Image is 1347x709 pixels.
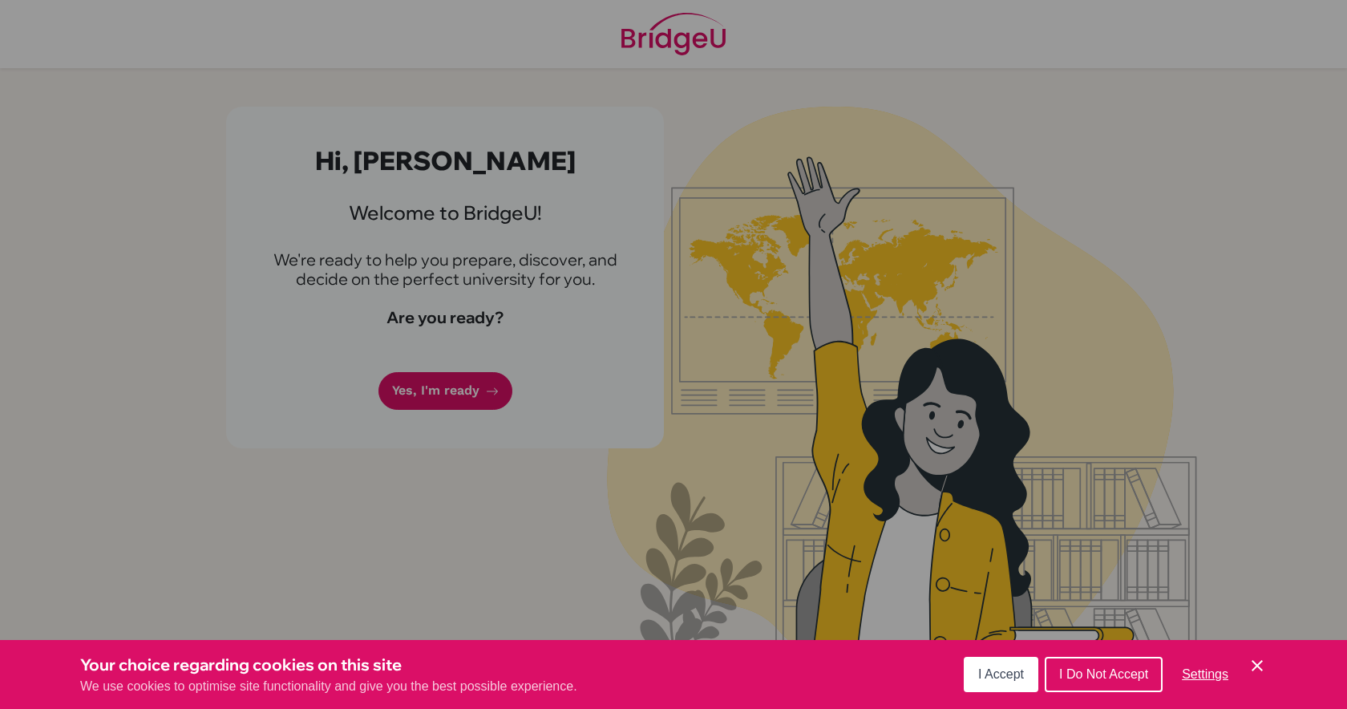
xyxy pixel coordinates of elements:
[964,657,1038,692] button: I Accept
[80,653,577,677] h3: Your choice regarding cookies on this site
[1059,667,1148,681] span: I Do Not Accept
[1169,658,1241,691] button: Settings
[1045,657,1163,692] button: I Do Not Accept
[1182,667,1228,681] span: Settings
[80,677,577,696] p: We use cookies to optimise site functionality and give you the best possible experience.
[978,667,1024,681] span: I Accept
[1248,656,1267,675] button: Save and close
